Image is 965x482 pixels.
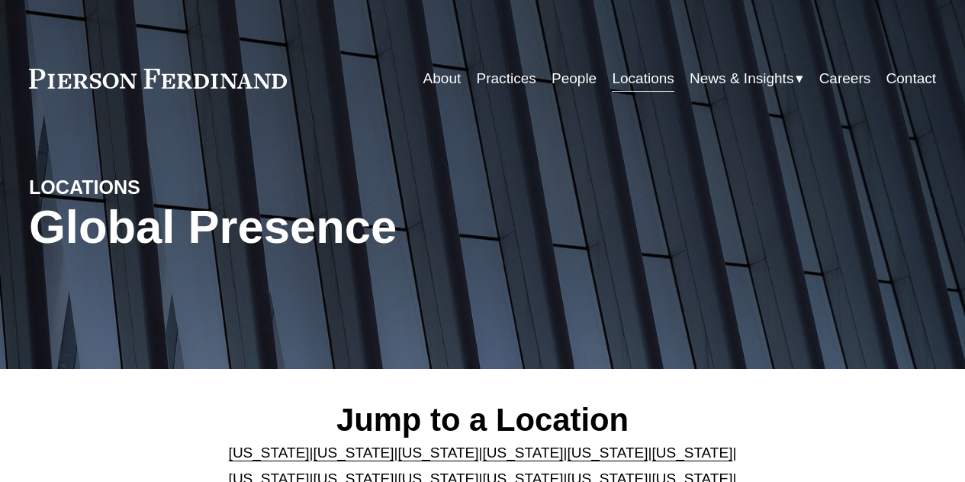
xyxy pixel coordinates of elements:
[690,66,793,92] span: News & Insights
[218,401,748,440] h2: Jump to a Location
[483,445,564,461] a: [US_STATE]
[29,176,256,200] h4: LOCATIONS
[612,64,674,93] a: Locations
[690,64,803,93] a: folder dropdown
[423,64,462,93] a: About
[29,200,634,254] h1: Global Presence
[651,445,732,461] a: [US_STATE]
[819,64,871,93] a: Careers
[398,445,479,461] a: [US_STATE]
[314,445,394,461] a: [US_STATE]
[567,445,648,461] a: [US_STATE]
[886,64,937,93] a: Contact
[552,64,597,93] a: People
[477,64,536,93] a: Practices
[229,445,310,461] a: [US_STATE]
